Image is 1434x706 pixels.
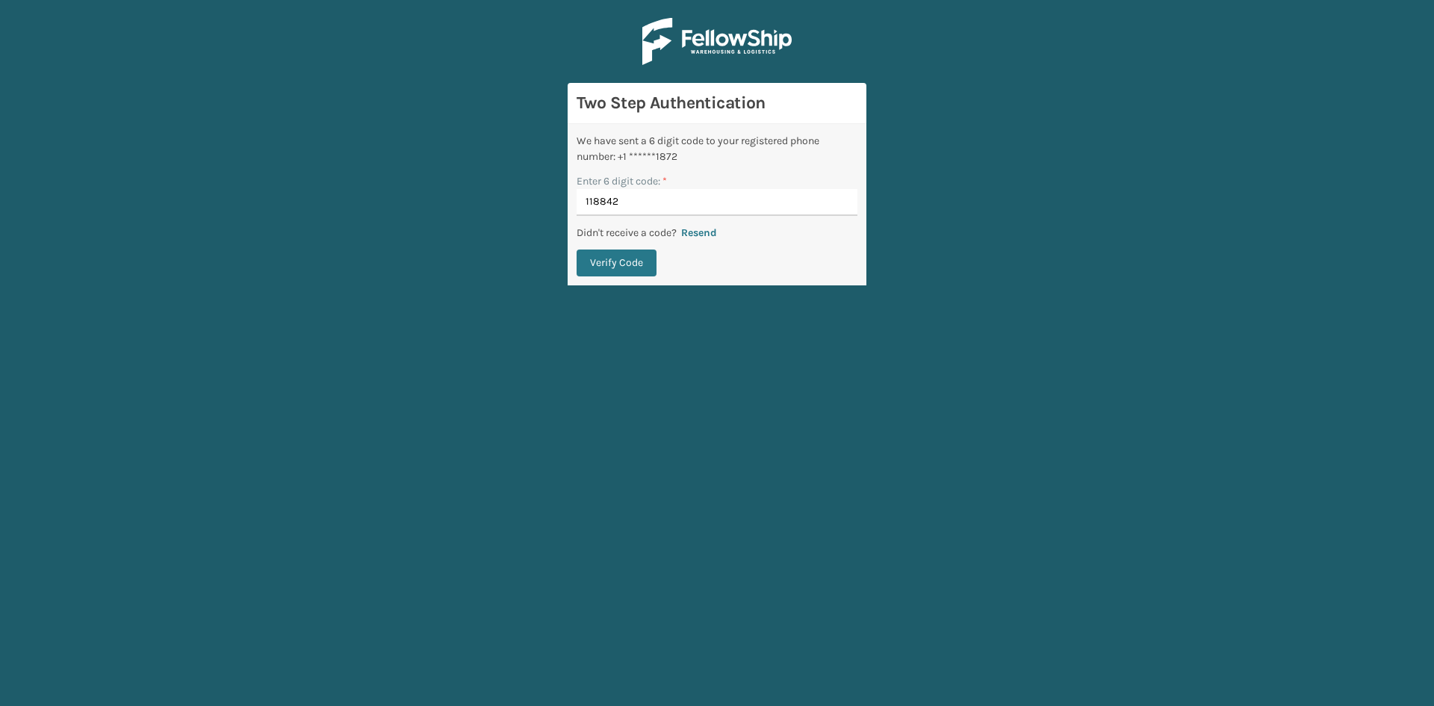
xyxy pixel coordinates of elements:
p: Didn't receive a code? [577,225,677,241]
button: Verify Code [577,250,657,276]
img: Logo [642,18,792,65]
h3: Two Step Authentication [577,92,857,114]
button: Resend [677,226,721,240]
label: Enter 6 digit code: [577,173,667,189]
div: We have sent a 6 digit code to your registered phone number: +1 ******1872 [577,133,857,164]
